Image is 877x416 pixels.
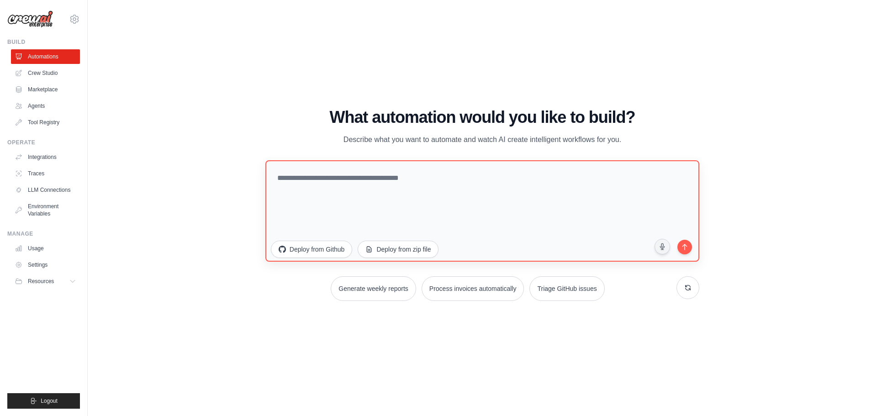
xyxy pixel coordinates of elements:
h1: What automation would you like to build? [265,108,699,126]
a: Crew Studio [11,66,80,80]
a: Traces [11,166,80,181]
div: Build [7,38,80,46]
p: Describe what you want to automate and watch AI create intelligent workflows for you. [329,134,636,146]
a: Tool Registry [11,115,80,130]
button: Triage GitHub issues [529,276,604,301]
a: Agents [11,99,80,113]
button: Logout [7,393,80,409]
a: Marketplace [11,82,80,97]
a: Integrations [11,150,80,164]
button: Resources [11,274,80,289]
button: Deploy from zip file [358,241,438,258]
div: Manage [7,230,80,237]
span: Resources [28,278,54,285]
span: Logout [41,397,58,405]
button: Generate weekly reports [331,276,416,301]
button: Deploy from Github [271,241,353,258]
img: Logo [7,11,53,28]
button: Process invoices automatically [422,276,524,301]
a: Settings [11,258,80,272]
a: LLM Connections [11,183,80,197]
a: Environment Variables [11,199,80,221]
iframe: Chat Widget [831,372,877,416]
div: Operate [7,139,80,146]
a: Usage [11,241,80,256]
a: Automations [11,49,80,64]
